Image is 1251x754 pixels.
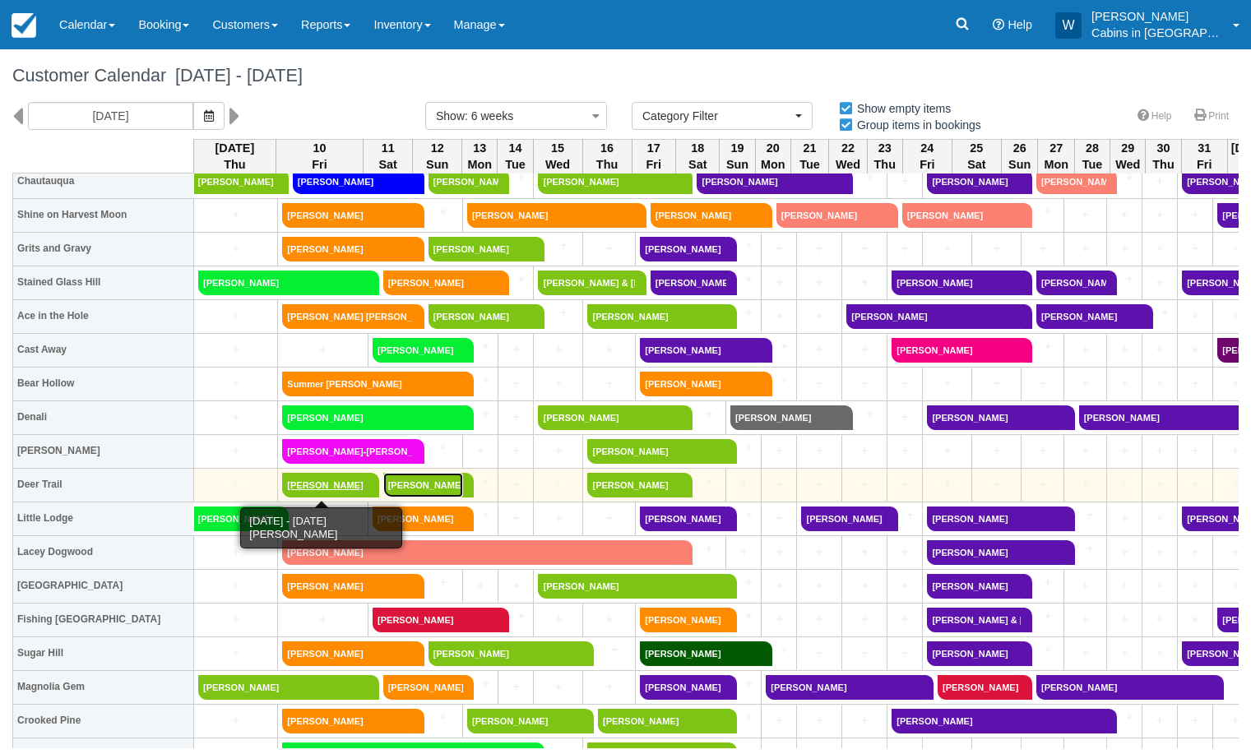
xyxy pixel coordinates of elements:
[730,405,842,430] a: [PERSON_NAME]
[1111,476,1137,493] a: +
[801,274,837,291] a: +
[838,96,961,121] label: Show empty items
[538,574,725,599] a: [PERSON_NAME]
[682,405,721,423] a: +
[892,544,918,561] a: +
[1184,104,1239,128] a: Print
[1111,206,1137,224] a: +
[282,304,413,329] a: [PERSON_NAME] [PERSON_NAME]
[1182,544,1208,561] a: +
[1068,240,1102,257] a: +
[436,109,465,123] span: Show
[1068,476,1102,493] a: +
[1147,375,1173,392] a: +
[1026,476,1059,493] a: +
[892,240,918,257] a: +
[1182,375,1208,392] a: +
[198,409,273,426] a: +
[1128,104,1182,128] a: Help
[766,308,792,325] a: +
[766,510,792,527] a: +
[927,608,1022,632] a: [PERSON_NAME] & [PERSON_NAME]
[373,507,462,531] a: [PERSON_NAME]
[425,102,607,130] button: Show: 6 weeks
[846,544,883,561] a: +
[293,169,414,194] a: [PERSON_NAME]
[467,577,493,594] a: +
[503,341,529,358] a: +
[632,102,813,130] button: Category Filter
[1111,375,1137,392] a: +
[927,240,967,257] a: +
[538,611,578,628] a: +
[383,675,463,700] a: [PERSON_NAME]
[1111,611,1137,628] a: +
[1147,206,1173,224] a: +
[282,611,364,628] a: +
[198,645,273,662] a: +
[282,439,413,464] a: [PERSON_NAME]-[PERSON_NAME]
[538,510,578,527] a: +
[413,139,462,173] th: 12 Sun
[846,375,883,392] a: +
[801,577,837,594] a: +
[801,544,837,561] a: +
[1068,442,1102,460] a: +
[587,473,682,497] a: [PERSON_NAME]
[801,712,837,729] a: +
[498,608,530,625] a: +
[726,574,758,591] a: +
[462,139,498,173] th: 13 Mon
[503,678,529,696] a: +
[927,169,1022,194] a: [PERSON_NAME]
[1064,507,1102,524] a: +
[198,577,273,594] a: +
[766,712,792,729] a: +
[463,372,494,389] a: +
[467,442,493,460] a: +
[1022,641,1059,659] a: +
[1068,341,1102,358] a: +
[755,139,790,173] th: 20 Mon
[463,405,494,423] a: +
[730,476,757,493] a: +
[373,338,462,363] a: [PERSON_NAME]
[1111,544,1137,561] a: +
[766,611,792,628] a: +
[892,442,918,460] a: +
[892,375,918,392] a: +
[587,678,631,696] a: +
[726,709,758,726] a: +
[587,341,631,358] a: +
[892,611,918,628] a: +
[1182,206,1208,224] a: +
[762,338,793,355] a: +
[198,544,273,561] a: +
[498,271,530,288] a: +
[776,203,887,228] a: [PERSON_NAME]
[364,139,413,173] th: 11 Sat
[762,372,793,389] a: +
[726,271,758,288] a: +
[1055,12,1082,39] div: W
[676,139,720,173] th: 18 Sat
[467,709,583,733] a: [PERSON_NAME]
[927,375,967,392] a: +
[801,476,837,493] a: +
[1182,341,1208,358] a: +
[846,611,883,628] a: +
[842,405,883,423] a: +
[1068,206,1102,224] a: +
[1147,712,1173,729] a: +
[198,675,368,700] a: [PERSON_NAME]
[503,577,529,594] a: +
[766,442,792,460] a: +
[892,709,1106,733] a: [PERSON_NAME]
[1182,442,1208,460] a: +
[1147,645,1173,662] a: +
[651,203,762,228] a: [PERSON_NAME]
[801,611,837,628] a: +
[976,240,1017,257] a: +
[373,608,498,632] a: [PERSON_NAME]
[801,240,837,257] a: +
